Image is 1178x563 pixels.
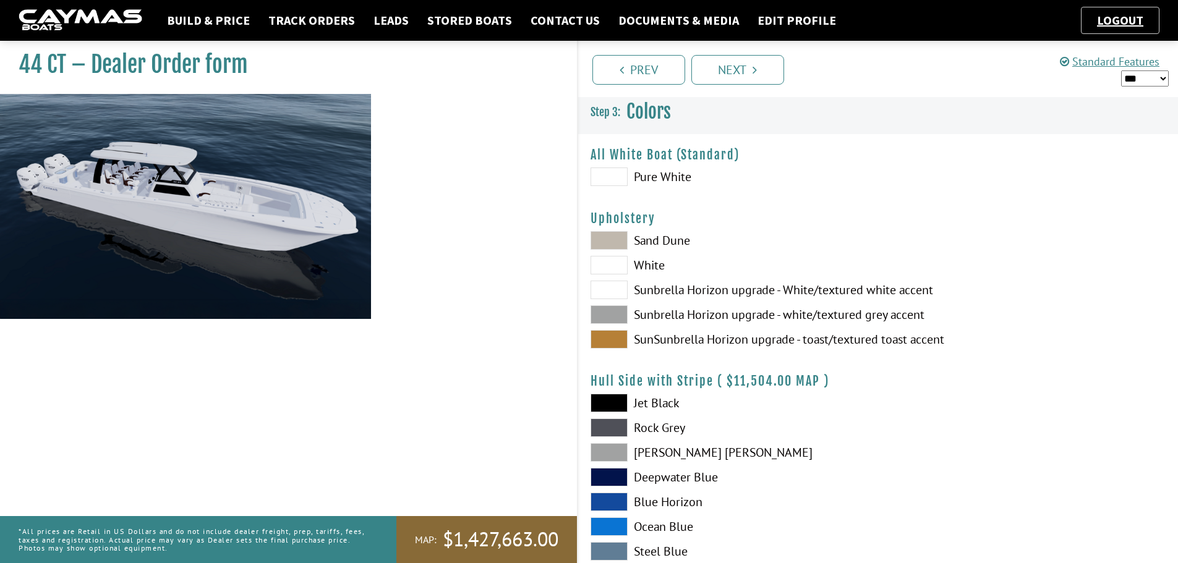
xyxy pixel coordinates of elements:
a: Contact Us [524,12,606,28]
a: Edit Profile [751,12,842,28]
label: SunSunbrella Horizon upgrade - toast/textured toast accent [591,330,866,349]
h4: Hull Side with Stripe ( ) [591,373,1166,389]
label: White [591,256,866,274]
a: Build & Price [161,12,256,28]
span: $11,504.00 MAP [727,373,820,389]
label: Steel Blue [591,542,866,561]
span: MAP: [415,533,437,546]
a: Documents & Media [612,12,745,28]
label: Jet Black [591,394,866,412]
label: Sunbrella Horizon upgrade - White/textured white accent [591,281,866,299]
label: Ocean Blue [591,517,866,536]
h1: 44 CT – Dealer Order form [19,51,546,78]
label: [PERSON_NAME] [PERSON_NAME] [591,443,866,462]
label: Rock Grey [591,418,866,437]
h4: All White Boat (Standard) [591,147,1166,163]
label: Sunbrella Horizon upgrade - white/textured grey accent [591,305,866,324]
img: caymas-dealer-connect-2ed40d3bc7270c1d8d7ffb4b79bf05adc795679939227970def78ec6f6c03838.gif [19,9,142,32]
label: Blue Horizon [591,493,866,511]
span: $1,427,663.00 [443,527,558,552]
label: Deepwater Blue [591,468,866,486]
p: *All prices are Retail in US Dollars and do not include dealer freight, prep, tariffs, fees, taxe... [19,521,369,558]
a: Logout [1091,12,1150,28]
label: Sand Dune [591,231,866,250]
a: Track Orders [262,12,361,28]
a: Stored Boats [421,12,518,28]
a: Next [691,55,784,85]
a: MAP:$1,427,663.00 [396,516,577,563]
a: Leads [367,12,415,28]
a: Standard Features [1060,54,1159,69]
h4: Upholstery [591,211,1166,226]
a: Prev [592,55,685,85]
label: Pure White [591,167,866,186]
